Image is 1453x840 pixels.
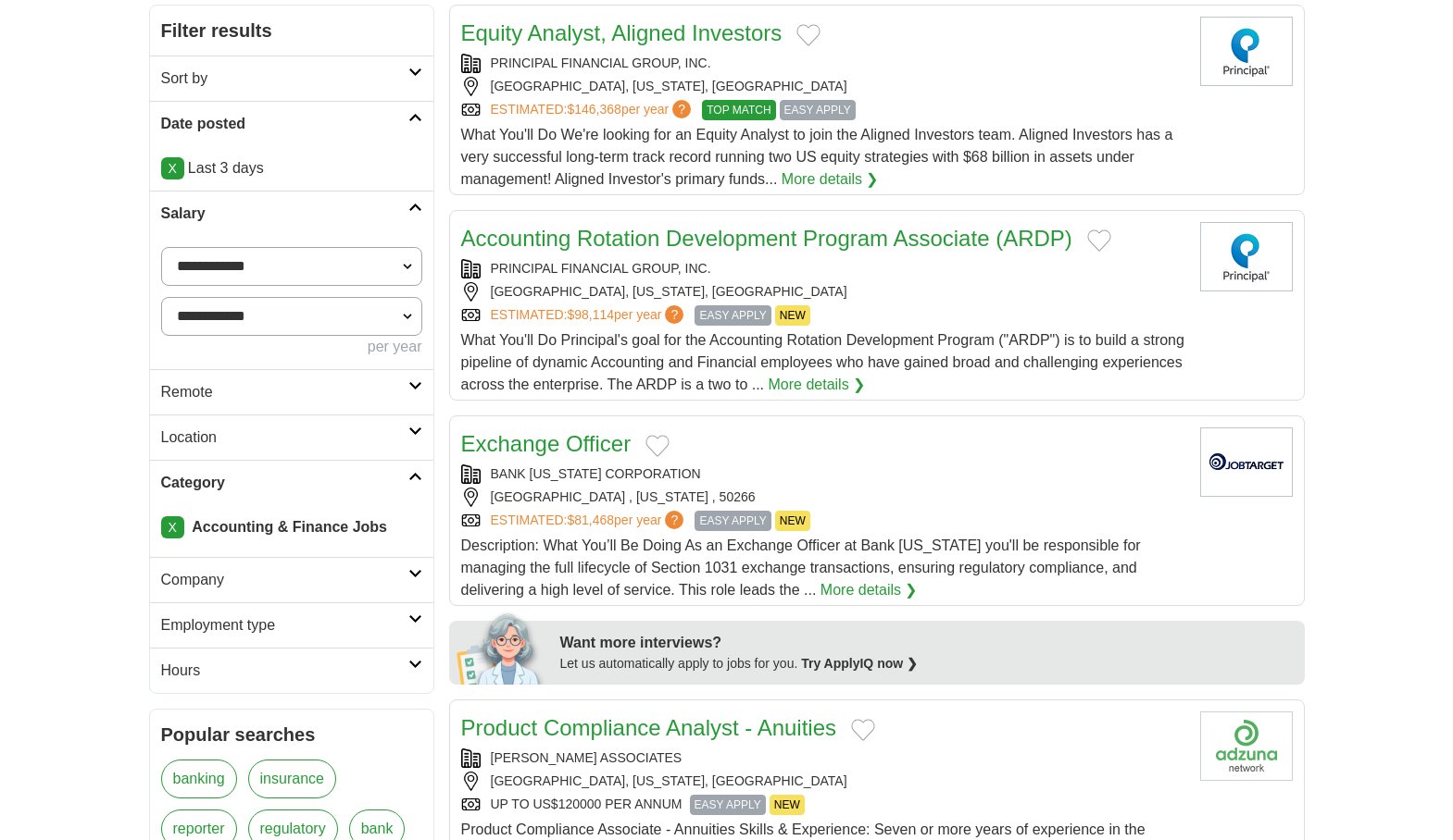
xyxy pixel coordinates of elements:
[567,102,620,117] span: $146,368
[161,157,422,179] p: Last 3 days
[461,282,1185,302] div: [GEOGRAPHIC_DATA], [US_STATE], [GEOGRAPHIC_DATA]
[150,101,433,146] a: Date posted
[461,127,1173,187] span: What You'll Do We're looking for an Equity Analyst to join the Aligned Investors team. Aligned In...
[461,488,1185,507] div: [GEOGRAPHIC_DATA] , [US_STATE] , 50266
[770,795,805,815] span: NEW
[645,435,670,457] button: Add to favorite jobs
[461,715,837,740] a: Product Compliance Analyst - Anuities
[796,24,820,46] button: Add to favorite jobs
[150,414,433,460] a: Location
[150,602,433,648] a: Employment type
[161,614,408,636] h2: Employment type
[461,431,632,456] a: Exchange Officer
[150,460,433,505] a: Category
[851,719,875,741] button: Add to favorite jobs
[161,516,184,538] a: X
[702,100,775,120] span: TOP MATCH
[161,336,422,358] div: per year
[820,579,918,601] a: More details ❯
[1087,229,1111,252] button: Add to favorite jobs
[192,519,387,535] strong: Accounting & Finance Jobs
[161,472,408,494] h2: Category
[150,648,433,693] a: Hours
[161,760,237,798] a: banking
[769,374,866,396] a: More details ❯
[161,569,408,591] h2: Company
[567,307,614,322] span: $98,114
[150,56,433,101] a: Sort by
[161,157,184,179] a: X
[150,369,433,414] a: Remote
[161,660,408,682] h2: Hours
[695,511,770,531] span: EASY APPLY
[775,511,810,531] span: NEW
[161,381,408,403] h2: Remote
[461,748,1185,768] div: [PERSON_NAME] ASSOCIATES
[161,68,408,90] h2: Sort by
[780,100,856,120] span: EASY APPLY
[672,100,691,118] span: ?
[161,203,408,225] h2: Salary
[491,261,711,276] a: PRINCIPAL FINANCIAL GROUP, INC.
[695,305,770,326] span: EASY APPLY
[491,511,688,531] a: ESTIMATED:$81,468per year?
[461,20,783,45] a: Equity Analyst, Aligned Investors
[560,632,1294,654] div: Want more interviews?
[690,795,766,815] span: EASY APPLY
[665,305,683,324] span: ?
[461,795,1185,815] div: UP TO US$120000 PER ANNUM
[801,656,918,671] a: Try ApplyIQ now ❯
[560,654,1294,673] div: Let us automatically apply to jobs for you.
[161,721,422,748] h2: Popular searches
[491,305,688,326] a: ESTIMATED:$98,114per year?
[457,611,546,685] img: apply-iq-scientist.png
[150,6,433,56] h2: Filter results
[491,56,711,70] a: PRINCIPAL FINANCIAL GROUP, INC.
[567,513,614,527] span: $81,468
[491,100,695,120] a: ESTIMATED:$146,368per year?
[1200,222,1293,291] img: Principal Financial Group logo
[1200,427,1293,497] img: Company logo
[461,537,1141,598] span: Description: What You’ll Be Doing As an Exchange Officer at Bank [US_STATE] you'll be responsible...
[782,168,879,191] a: More details ❯
[150,557,433,602] a: Company
[248,760,336,798] a: insurance
[461,464,1185,484] div: BANK [US_STATE] CORPORATION
[461,77,1185,96] div: [GEOGRAPHIC_DATA], [US_STATE], [GEOGRAPHIC_DATA]
[161,113,408,135] h2: Date posted
[161,426,408,449] h2: Location
[775,305,810,326] span: NEW
[665,511,683,529] span: ?
[461,226,1072,251] a: Accounting Rotation Development Program Associate (ARDP)
[150,191,433,236] a: Salary
[461,332,1184,392] span: What You'll Do Principal's goal for the Accounting Rotation Development Program ("ARDP") is to bu...
[461,772,1185,791] div: [GEOGRAPHIC_DATA], [US_STATE], [GEOGRAPHIC_DATA]
[1200,17,1293,86] img: Principal Financial Group logo
[1200,711,1293,781] img: Company logo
